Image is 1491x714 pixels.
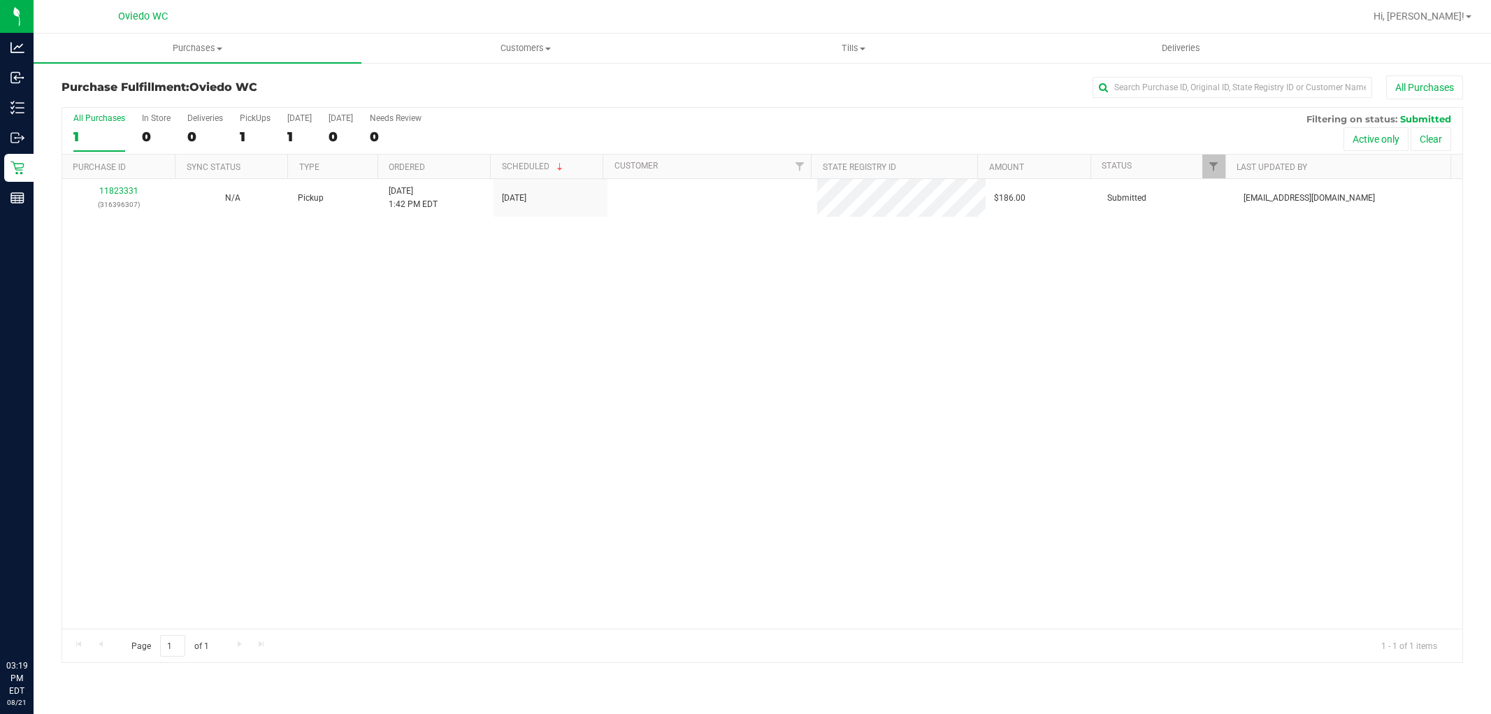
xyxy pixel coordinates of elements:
span: Tills [690,42,1016,55]
a: 11823331 [99,186,138,196]
div: 1 [73,129,125,145]
div: Deliveries [187,113,223,123]
p: 03:19 PM EDT [6,659,27,697]
div: 0 [370,129,422,145]
a: State Registry ID [823,162,896,172]
inline-svg: Outbound [10,131,24,145]
inline-svg: Inbound [10,71,24,85]
input: 1 [160,635,185,657]
a: Sync Status [187,162,240,172]
span: [DATE] [502,192,526,205]
a: Customers [361,34,689,63]
span: Filtering on status: [1306,113,1397,124]
span: Deliveries [1143,42,1219,55]
span: Oviedo WC [189,80,257,94]
button: Active only [1344,127,1409,151]
a: Scheduled [502,162,566,171]
div: 1 [240,129,271,145]
div: [DATE] [329,113,353,123]
a: Status [1102,161,1132,171]
span: 1 - 1 of 1 items [1370,635,1448,656]
div: PickUps [240,113,271,123]
span: Pickup [298,192,324,205]
a: Purchases [34,34,361,63]
a: Tills [689,34,1017,63]
a: Customer [614,161,658,171]
iframe: Resource center [14,602,56,644]
div: 1 [287,129,312,145]
inline-svg: Inventory [10,101,24,115]
div: 0 [187,129,223,145]
span: [DATE] 1:42 PM EDT [389,185,438,211]
span: Page of 1 [120,635,220,657]
a: Ordered [389,162,425,172]
span: Submitted [1400,113,1451,124]
span: $186.00 [994,192,1025,205]
div: All Purchases [73,113,125,123]
button: All Purchases [1386,76,1463,99]
div: In Store [142,113,171,123]
button: N/A [225,192,240,205]
p: (316396307) [71,198,167,211]
div: Needs Review [370,113,422,123]
a: Type [299,162,319,172]
inline-svg: Analytics [10,41,24,55]
span: Purchases [34,42,361,55]
a: Filter [1202,155,1225,178]
span: Hi, [PERSON_NAME]! [1374,10,1464,22]
a: Purchase ID [73,162,126,172]
a: Amount [989,162,1024,172]
span: [EMAIL_ADDRESS][DOMAIN_NAME] [1244,192,1375,205]
div: [DATE] [287,113,312,123]
button: Clear [1411,127,1451,151]
a: Last Updated By [1237,162,1307,172]
div: 0 [329,129,353,145]
inline-svg: Retail [10,161,24,175]
div: 0 [142,129,171,145]
inline-svg: Reports [10,191,24,205]
p: 08/21 [6,697,27,708]
span: Oviedo WC [118,10,168,22]
a: Filter [788,155,811,178]
span: Customers [362,42,689,55]
span: Not Applicable [225,193,240,203]
a: Deliveries [1017,34,1345,63]
h3: Purchase Fulfillment: [62,81,528,94]
input: Search Purchase ID, Original ID, State Registry ID or Customer Name... [1093,77,1372,98]
span: Submitted [1107,192,1146,205]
